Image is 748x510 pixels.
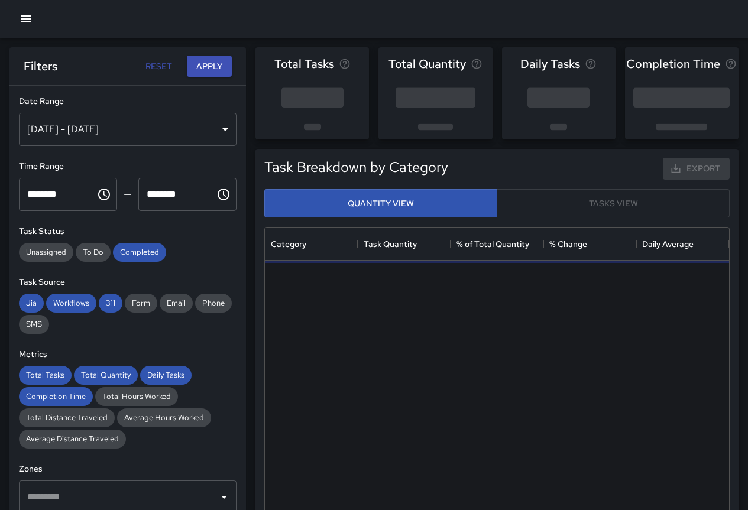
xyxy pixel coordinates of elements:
span: Total Distance Traveled [19,412,115,423]
div: Phone [195,294,232,313]
span: Jia [19,298,44,308]
span: Daily Tasks [520,54,580,73]
h6: Date Range [19,95,237,108]
h6: Task Status [19,225,237,238]
button: Reset [140,56,177,77]
div: Total Distance Traveled [19,408,115,427]
span: Email [160,298,193,308]
div: Task Quantity [358,228,451,261]
div: Completion Time [19,387,93,406]
svg: Average time taken to complete tasks in the selected period, compared to the previous period. [725,58,737,70]
h6: Zones [19,463,237,476]
span: 311 [99,298,122,308]
span: Total Tasks [19,370,72,380]
button: Open [216,489,232,505]
span: Total Quantity [388,54,466,73]
div: Email [160,294,193,313]
div: Total Quantity [74,366,138,385]
div: Total Hours Worked [95,387,178,406]
h5: Task Breakdown by Category [264,158,448,177]
div: Total Tasks [19,366,72,385]
span: Phone [195,298,232,308]
span: Daily Tasks [140,370,192,380]
div: Category [271,228,306,261]
div: To Do [76,243,111,262]
div: Unassigned [19,243,73,262]
h6: Time Range [19,160,237,173]
svg: Total number of tasks in the selected period, compared to the previous period. [339,58,351,70]
div: Average Distance Traveled [19,430,126,449]
svg: Average number of tasks per day in the selected period, compared to the previous period. [585,58,597,70]
div: Daily Tasks [140,366,192,385]
div: % of Total Quantity [451,228,543,261]
div: Daily Average [642,228,694,261]
div: % Change [543,228,636,261]
h6: Task Source [19,276,237,289]
span: Average Distance Traveled [19,434,126,444]
span: Form [125,298,157,308]
span: Workflows [46,298,96,308]
div: Workflows [46,294,96,313]
div: SMS [19,315,49,334]
div: Task Quantity [364,228,417,261]
h6: Metrics [19,348,237,361]
button: Choose time, selected time is 11:59 PM [212,183,235,206]
span: Total Tasks [274,54,334,73]
div: % of Total Quantity [456,228,529,261]
button: Apply [187,56,232,77]
span: Completion Time [626,54,720,73]
div: Jia [19,294,44,313]
h6: Filters [24,57,57,76]
span: To Do [76,247,111,257]
span: Average Hours Worked [117,412,211,423]
span: SMS [19,319,49,329]
div: Daily Average [636,228,729,261]
div: Category [265,228,358,261]
span: Completed [113,247,166,257]
span: Completion Time [19,391,93,401]
button: Choose time, selected time is 12:00 AM [92,183,116,206]
div: % Change [549,228,587,261]
div: Average Hours Worked [117,408,211,427]
div: 311 [99,294,122,313]
span: Total Quantity [74,370,138,380]
div: [DATE] - [DATE] [19,113,237,146]
svg: Total task quantity in the selected period, compared to the previous period. [471,58,483,70]
div: Completed [113,243,166,262]
span: Unassigned [19,247,73,257]
div: Form [125,294,157,313]
span: Total Hours Worked [95,391,178,401]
